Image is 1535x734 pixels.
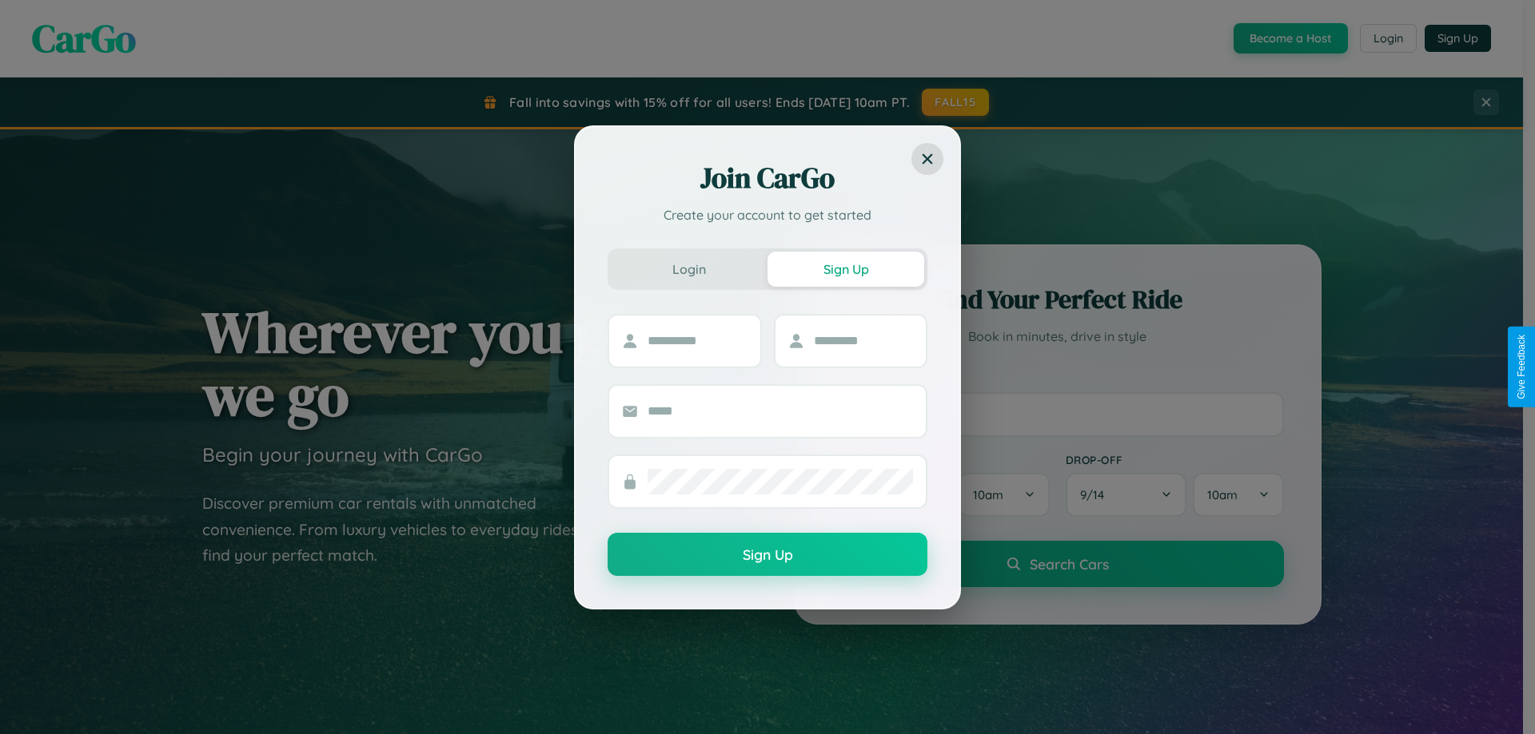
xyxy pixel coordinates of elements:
button: Sign Up [608,533,927,576]
div: Give Feedback [1516,335,1527,399]
h2: Join CarGo [608,159,927,197]
p: Create your account to get started [608,205,927,224]
button: Sign Up [767,252,924,287]
button: Login [611,252,767,287]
